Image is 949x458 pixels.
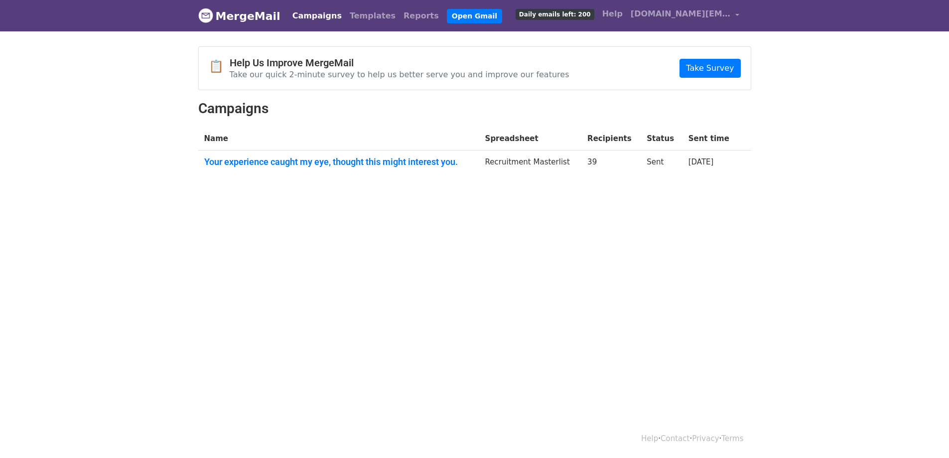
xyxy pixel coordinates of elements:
[204,156,473,167] a: Your experience caught my eye, thought this might interest you.
[692,434,719,443] a: Privacy
[198,100,751,117] h2: Campaigns
[209,59,230,74] span: 📋
[679,59,740,78] a: Take Survey
[198,5,280,26] a: MergeMail
[627,4,743,27] a: [DOMAIN_NAME][EMAIL_ADDRESS][DOMAIN_NAME]
[479,127,582,151] th: Spreadsheet
[631,8,730,20] span: [DOMAIN_NAME][EMAIL_ADDRESS][DOMAIN_NAME]
[598,4,627,24] a: Help
[447,9,502,23] a: Open Gmail
[288,6,346,26] a: Campaigns
[688,157,714,166] a: [DATE]
[230,57,569,69] h4: Help Us Improve MergeMail
[400,6,443,26] a: Reports
[661,434,689,443] a: Contact
[581,151,641,177] td: 39
[346,6,400,26] a: Templates
[230,69,569,80] p: Take our quick 2-minute survey to help us better serve you and improve our features
[581,127,641,151] th: Recipients
[516,9,594,20] span: Daily emails left: 200
[641,127,682,151] th: Status
[512,4,598,24] a: Daily emails left: 200
[641,151,682,177] td: Sent
[721,434,743,443] a: Terms
[641,434,658,443] a: Help
[479,151,582,177] td: Recruitment Masterlist
[198,127,479,151] th: Name
[682,127,738,151] th: Sent time
[198,8,213,23] img: MergeMail logo
[899,410,949,458] iframe: Chat Widget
